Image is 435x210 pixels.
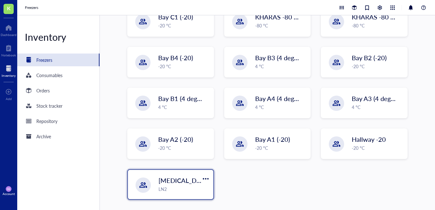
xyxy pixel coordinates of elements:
div: Inventory [2,74,16,77]
div: 4 °C [158,104,210,111]
span: Bay B3 (4 degree) [255,53,305,62]
span: KHARAS -80 #1 [352,12,398,21]
div: Notebook [1,53,16,57]
span: Bay C1 (-20) [158,12,193,21]
span: Bay B1 (4 degree) [158,94,208,103]
span: KHARAS -80 #2 [255,12,301,21]
div: -20 °C [352,144,403,151]
div: Inventory [17,31,100,43]
div: -20 °C [255,144,307,151]
div: -80 °C [255,22,307,29]
a: Stock tracker [17,99,100,112]
span: [MEDICAL_DATA] [159,176,210,185]
a: Consumables [17,69,100,82]
span: K [7,4,11,12]
div: Account [3,192,15,196]
div: 4 °C [255,104,307,111]
a: Freezers [25,4,40,11]
div: -20 °C [352,63,403,70]
a: Freezers [17,54,100,66]
span: Bay B2 (-20) [352,53,387,62]
a: Orders [17,84,100,97]
div: Orders [36,87,50,94]
a: Repository [17,115,100,127]
span: Bay A2 (-20) [158,135,193,144]
span: Bay A4 (4 degree) [255,94,305,103]
div: LN2 [159,185,210,192]
div: Freezers [36,56,52,63]
div: Archive [36,133,51,140]
span: Hallway -20 [352,135,386,144]
div: Dashboard [1,33,17,37]
div: Consumables [36,72,63,79]
div: Repository [36,118,57,125]
span: Bay B4 (-20) [158,53,193,62]
span: Bay A1 (-20) [255,135,290,144]
span: GG [7,188,10,190]
div: 4 °C [255,63,307,70]
div: Add [6,97,12,101]
div: 4 °C [352,104,403,111]
span: Bay A3 (4 degree) [352,94,402,103]
div: Stock tracker [36,102,63,109]
div: -20 °C [158,144,210,151]
a: Inventory [2,63,16,77]
a: Notebook [1,43,16,57]
a: Dashboard [1,23,17,37]
div: -20 °C [158,63,210,70]
a: Archive [17,130,100,143]
div: -20 °C [158,22,210,29]
div: -80 °C [352,22,403,29]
